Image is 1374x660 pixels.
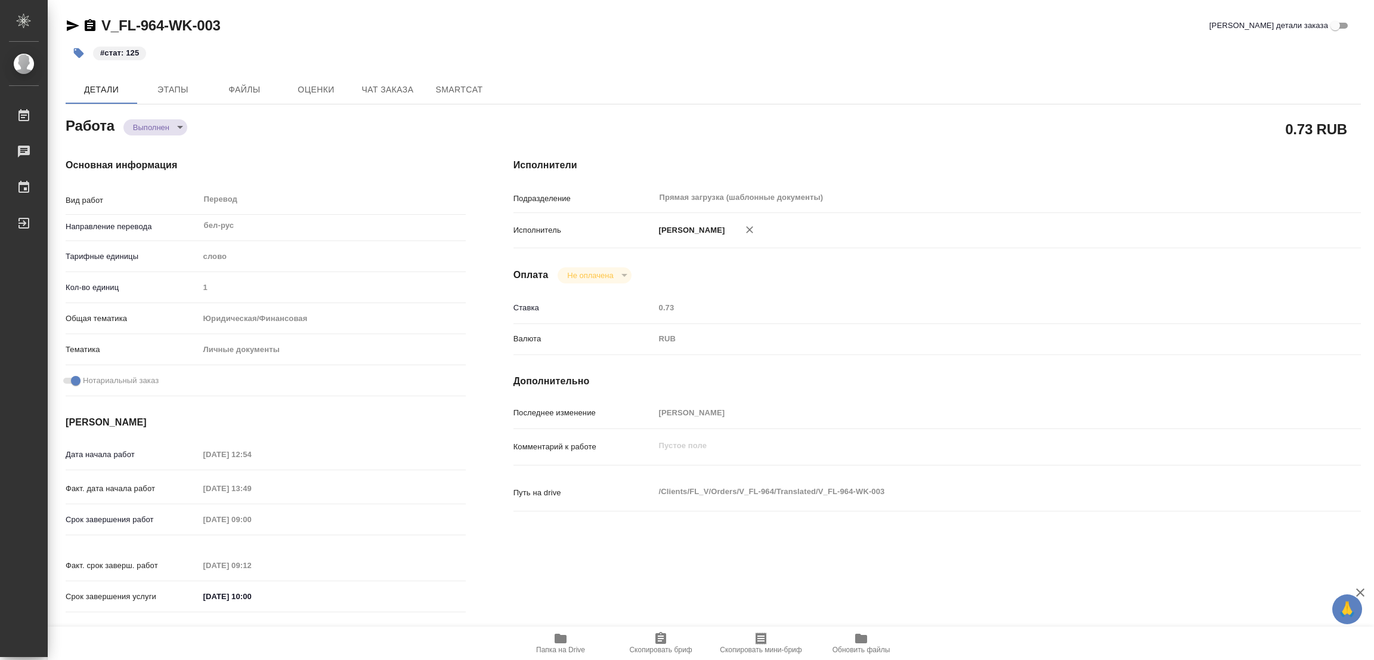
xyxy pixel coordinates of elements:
[199,511,304,528] input: Пустое поле
[811,627,911,660] button: Обновить файлы
[655,482,1291,502] textarea: /Clients/FL_V/Orders/V_FL-964/Translated/V_FL-964-WK-003
[199,588,304,605] input: ✎ Введи что-нибудь
[513,193,655,205] p: Подразделение
[611,627,711,660] button: Скопировать бриф
[92,47,147,57] span: стат: 125
[66,560,199,572] p: Факт. срок заверш. работ
[655,224,725,236] p: [PERSON_NAME]
[431,82,488,97] span: SmartCat
[1285,119,1347,139] h2: 0.73 RUB
[513,333,655,345] p: Валюта
[66,221,199,233] p: Направление перевода
[199,309,466,329] div: Юридическая/Финансовая
[655,299,1291,316] input: Пустое поле
[564,270,617,280] button: Не оплачена
[66,415,466,430] h4: [PERSON_NAME]
[1337,597,1357,622] span: 🙏
[833,646,890,654] span: Обновить файлы
[216,82,273,97] span: Файлы
[66,114,114,135] h2: Работа
[558,267,631,283] div: Выполнен
[66,18,80,33] button: Скопировать ссылку для ЯМессенджера
[66,483,199,495] p: Факт. дата начала работ
[66,195,199,206] p: Вид работ
[100,47,139,59] p: #стат: 125
[66,282,199,294] p: Кол-во единиц
[66,591,199,603] p: Срок завершения услуги
[536,646,585,654] span: Папка на Drive
[199,246,466,267] div: слово
[199,557,304,574] input: Пустое поле
[123,119,187,135] div: Выполнен
[66,158,466,172] h4: Основная информация
[83,18,97,33] button: Скопировать ссылку
[66,251,199,263] p: Тарифные единицы
[66,449,199,461] p: Дата начала работ
[73,82,130,97] span: Детали
[513,441,655,453] p: Комментарий к работе
[287,82,345,97] span: Оценки
[66,313,199,325] p: Общая тематика
[513,224,655,236] p: Исполнитель
[513,374,1361,388] h4: Дополнительно
[199,480,304,497] input: Пустое поле
[199,279,466,296] input: Пустое поле
[199,446,304,463] input: Пустое поле
[736,217,763,243] button: Удалить исполнителя
[359,82,416,97] span: Чат заказа
[711,627,811,660] button: Скопировать мини-бриф
[513,487,655,499] p: Путь на drive
[513,302,655,314] p: Ставка
[66,40,92,66] button: Добавить тэг
[66,344,199,356] p: Тематика
[655,329,1291,349] div: RUB
[513,268,549,282] h4: Оплата
[1209,20,1328,32] span: [PERSON_NAME] детали заказа
[101,17,221,33] a: V_FL-964-WK-003
[629,646,692,654] span: Скопировать бриф
[510,627,611,660] button: Папка на Drive
[1332,594,1362,624] button: 🙏
[655,404,1291,421] input: Пустое поле
[129,122,173,132] button: Выполнен
[199,340,466,360] div: Личные документы
[83,375,159,387] span: Нотариальный заказ
[513,158,1361,172] h4: Исполнители
[513,407,655,419] p: Последнее изменение
[144,82,202,97] span: Этапы
[66,514,199,526] p: Срок завершения работ
[720,646,801,654] span: Скопировать мини-бриф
